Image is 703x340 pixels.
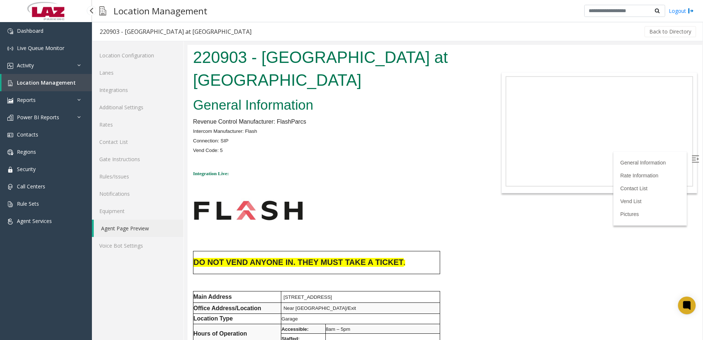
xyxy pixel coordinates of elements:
[669,7,694,15] a: Logout
[17,131,38,138] span: Contacts
[688,7,694,15] img: logout
[6,213,216,222] span: DO NOT VEND ANYONE IN. THEY MUST TAKE A TICKET
[6,51,295,70] h2: General Information
[7,149,13,155] img: 'icon'
[96,249,144,255] span: [STREET_ADDRESS]
[92,133,183,150] a: Contact List
[94,281,121,287] span: Accessible:
[17,27,43,34] span: Dashboard
[7,98,13,103] img: 'icon'
[100,27,251,36] div: 220903 - [GEOGRAPHIC_DATA] at [GEOGRAPHIC_DATA]
[1,74,92,91] a: Location Management
[433,128,471,134] a: Rate Information
[17,148,36,155] span: Regions
[6,103,35,108] span: Vend Code: 5
[7,219,13,224] img: 'icon'
[92,185,183,202] a: Notifications
[7,115,13,121] img: 'icon'
[17,183,45,190] span: Call Centers
[6,286,60,292] span: Hours of Operation
[433,153,454,159] a: Vend List
[6,1,295,46] h1: 220903 - [GEOGRAPHIC_DATA] at [GEOGRAPHIC_DATA]
[504,110,511,118] img: Open/Close Sidebar Menu
[96,261,168,266] span: Near [GEOGRAPHIC_DATA]/Exit
[6,93,41,99] span: Connection: SIP
[7,201,13,207] img: 'icon'
[17,45,64,52] span: Live Queue Monitor
[6,84,69,89] span: Intercom Manufacturer: Flash
[7,80,13,86] img: 'icon'
[216,215,218,221] span: .
[92,237,183,254] a: Voice Bot Settings
[6,74,119,80] span: Revenue Control Manufacturer: FlashParcs
[92,81,183,99] a: Integrations
[433,166,452,172] a: Pictures
[645,26,696,37] button: Back to Directory
[7,184,13,190] img: 'icon'
[6,260,75,266] span: Office Address/Location
[17,200,39,207] span: Rule Sets
[6,249,44,255] span: Main Address
[7,28,13,34] img: 'icon'
[17,62,34,69] span: Activity
[92,168,183,185] a: Rules/Issues
[92,202,183,220] a: Equipment
[99,2,106,20] img: pageIcon
[433,115,478,121] a: General Information
[6,134,116,197] img: 1a3ce2a6c1c24dcdb013178159a30789.jpg
[17,79,76,86] span: Location Management
[94,220,183,237] a: Agent Page Preview
[92,99,183,116] a: Additional Settings
[17,217,52,224] span: Agent Services
[7,132,13,138] img: 'icon'
[17,96,36,103] span: Reports
[433,141,460,146] a: Contact List
[7,63,13,69] img: 'icon'
[92,47,183,64] a: Location Configuration
[138,281,163,287] span: 8am – 5pm
[6,126,41,131] b: Integration Live:
[7,46,13,52] img: 'icon'
[17,114,59,121] span: Power BI Reports
[94,291,112,297] span: Staffed:
[92,150,183,168] a: Gate Instructions
[6,270,45,277] span: Location Type
[110,2,211,20] h3: Location Management
[92,116,183,133] a: Rates
[17,166,36,173] span: Security
[94,271,110,277] span: Garage
[7,167,13,173] img: 'icon'
[92,64,183,81] a: Lanes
